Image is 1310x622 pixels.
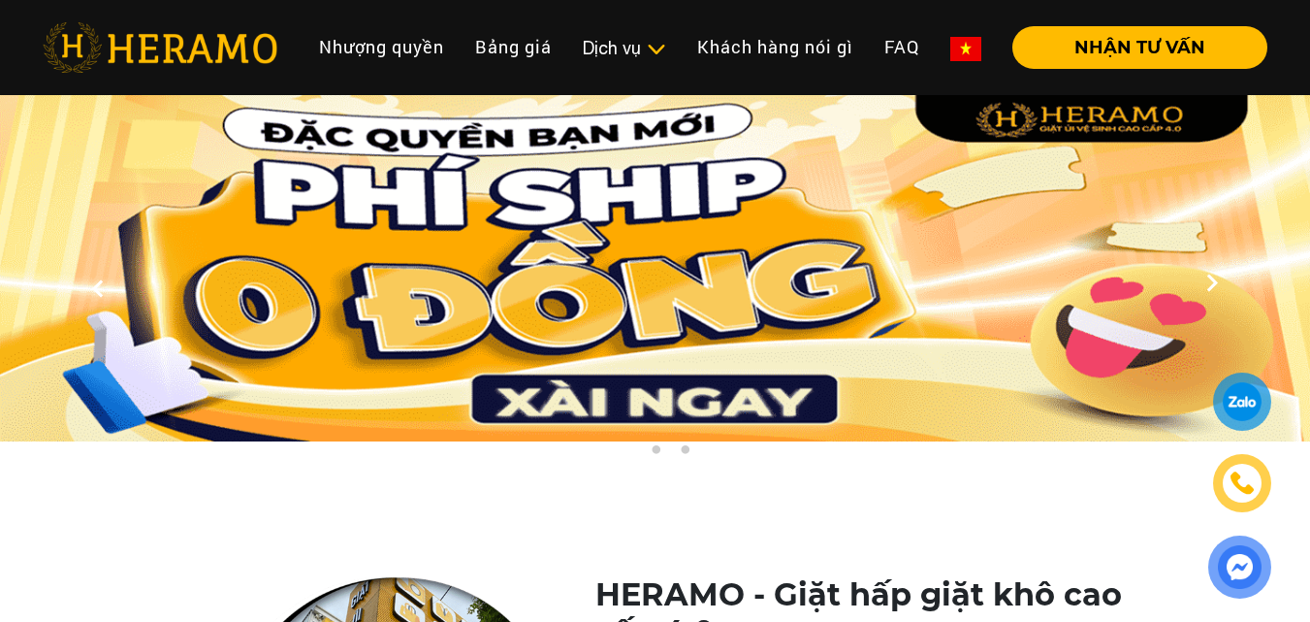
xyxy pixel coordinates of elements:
[583,35,666,61] div: Dịch vụ
[675,444,694,464] button: 3
[682,26,869,68] a: Khách hàng nói gì
[43,22,277,73] img: heramo-logo.png
[1231,473,1254,494] img: phone-icon
[646,40,666,59] img: subToggleIcon
[1012,26,1267,69] button: NHẬN TƯ VẤN
[1216,457,1268,509] a: phone-icon
[646,444,665,464] button: 2
[997,39,1267,56] a: NHẬN TƯ VẤN
[950,37,981,61] img: vn-flag.png
[460,26,567,68] a: Bảng giá
[869,26,935,68] a: FAQ
[304,26,460,68] a: Nhượng quyền
[617,444,636,464] button: 1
